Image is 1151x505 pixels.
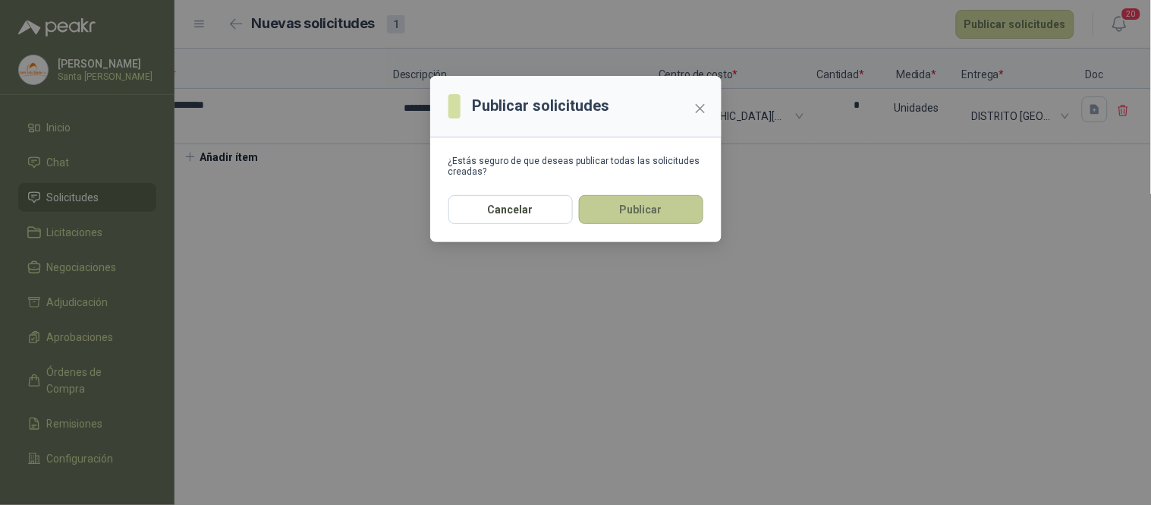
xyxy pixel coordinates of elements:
div: ¿Estás seguro de que deseas publicar todas las solicitudes creadas? [448,156,703,177]
button: Cancelar [448,195,573,224]
button: Publicar [579,195,703,224]
button: Close [688,96,712,121]
h3: Publicar solicitudes [473,94,610,118]
span: close [694,103,706,115]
